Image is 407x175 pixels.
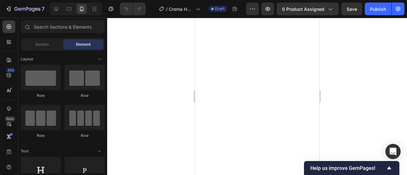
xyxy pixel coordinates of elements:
[195,18,319,175] iframe: Design area
[166,6,168,12] span: /
[310,165,385,171] span: Help us improve GemPages!
[3,3,47,15] button: 7
[277,3,339,15] button: 0 product assigned
[385,144,401,159] div: Open Intercom Messenger
[310,164,393,172] button: Show survey - Help us improve GemPages!
[65,133,105,138] div: Row
[65,93,105,98] div: Row
[42,5,45,13] p: 7
[5,116,15,121] div: Beta
[94,54,105,64] span: Toggle open
[365,3,391,15] button: Publish
[76,42,91,47] span: Element
[21,56,33,62] span: Layout
[370,6,386,12] div: Publish
[21,20,105,33] input: Search Sections & Elements
[94,146,105,156] span: Toggle open
[347,6,357,12] span: Save
[169,6,193,12] span: Crema HOYGI
[120,3,146,15] div: Undo/Redo
[21,133,61,138] div: Row
[282,6,324,12] span: 0 product assigned
[35,42,49,47] span: Section
[215,6,224,12] span: Draft
[21,93,61,98] div: Row
[341,3,362,15] button: Save
[21,148,29,154] span: Text
[6,68,15,73] div: 450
